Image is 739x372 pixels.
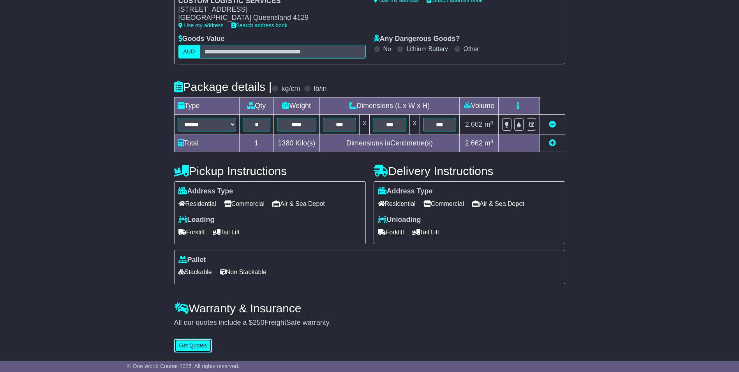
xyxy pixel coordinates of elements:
span: 2.662 [465,139,483,147]
span: Air & Sea Depot [472,198,524,210]
span: Commercial [224,198,265,210]
label: Pallet [178,256,206,264]
label: Unloading [378,216,421,224]
label: AUD [178,45,200,58]
span: 2.662 [465,120,483,128]
label: lb/in [314,85,326,93]
span: 1380 [278,139,293,147]
span: Stackable [178,266,212,278]
h4: Pickup Instructions [174,165,366,177]
td: Volume [460,97,499,115]
div: [GEOGRAPHIC_DATA] Queensland 4129 [178,14,358,22]
td: Kilo(s) [273,135,319,152]
td: Type [174,97,239,115]
span: Non Stackable [220,266,266,278]
h4: Package details | [174,80,272,93]
td: x [360,115,370,135]
div: All our quotes include a $ FreightSafe warranty. [174,319,565,327]
label: Address Type [178,187,233,196]
span: Forklift [378,226,404,238]
span: Tail Lift [213,226,240,238]
label: Loading [178,216,215,224]
button: Get Quotes [174,339,212,353]
span: Air & Sea Depot [272,198,325,210]
td: x [409,115,420,135]
td: Dimensions (L x W x H) [319,97,460,115]
span: Tail Lift [412,226,439,238]
td: 1 [239,135,273,152]
label: Any Dangerous Goods? [374,35,460,43]
sup: 3 [490,120,494,126]
div: [STREET_ADDRESS] [178,5,358,14]
label: Lithium Battery [406,45,448,53]
a: Add new item [549,139,556,147]
label: Other [464,45,479,53]
span: Residential [378,198,416,210]
a: Search address book [231,22,287,28]
span: Commercial [423,198,464,210]
label: No [383,45,391,53]
span: © One World Courier 2025. All rights reserved. [127,363,240,369]
a: Remove this item [549,120,556,128]
span: m [485,120,494,128]
span: 250 [253,319,265,326]
td: Weight [273,97,319,115]
h4: Delivery Instructions [374,165,565,177]
td: Qty [239,97,273,115]
label: Address Type [378,187,433,196]
label: kg/cm [281,85,300,93]
td: Total [174,135,239,152]
label: Goods Value [178,35,225,43]
h4: Warranty & Insurance [174,302,565,315]
a: Use my address [178,22,224,28]
span: Forklift [178,226,205,238]
span: Residential [178,198,216,210]
sup: 3 [490,138,494,144]
span: m [485,139,494,147]
td: Dimensions in Centimetre(s) [319,135,460,152]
